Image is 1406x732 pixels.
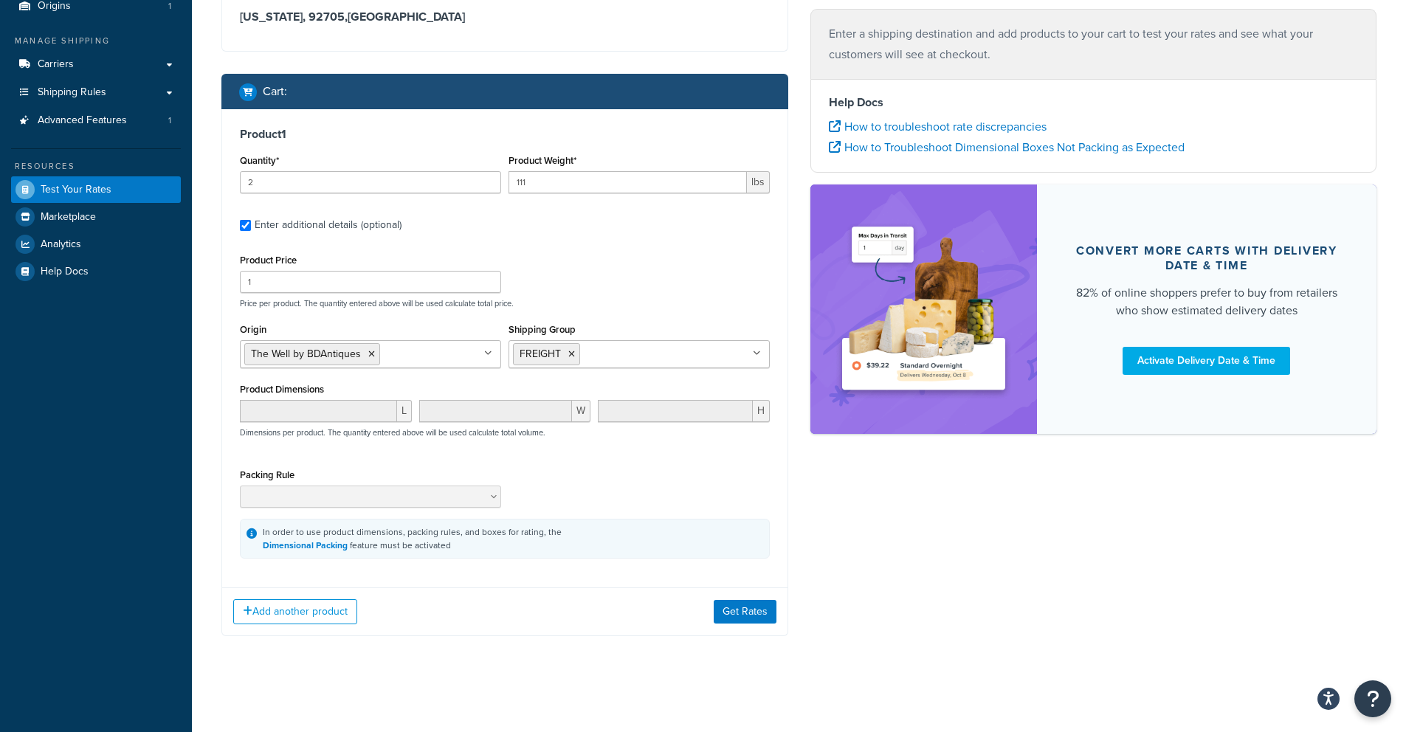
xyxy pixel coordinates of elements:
[240,10,770,24] h3: [US_STATE], 92705 , [GEOGRAPHIC_DATA]
[11,231,181,258] a: Analytics
[263,85,287,98] h2: Cart :
[236,427,545,438] p: Dimensions per product. The quantity entered above will be used calculate total volume.
[829,118,1047,135] a: How to troubleshoot rate discrepancies
[572,400,590,422] span: W
[233,599,357,624] button: Add another product
[11,204,181,230] a: Marketplace
[11,258,181,285] a: Help Docs
[520,346,561,362] span: FREIGHT
[168,114,171,127] span: 1
[240,384,324,395] label: Product Dimensions
[11,107,181,134] li: Advanced Features
[41,266,89,278] span: Help Docs
[753,400,770,422] span: H
[714,600,776,624] button: Get Rates
[41,238,81,251] span: Analytics
[11,107,181,134] a: Advanced Features1
[11,35,181,47] div: Manage Shipping
[747,171,770,193] span: lbs
[509,324,576,335] label: Shipping Group
[11,176,181,203] a: Test Your Rates
[263,525,562,552] div: In order to use product dimensions, packing rules, and boxes for rating, the feature must be acti...
[509,171,747,193] input: 0.00
[240,324,266,335] label: Origin
[41,211,96,224] span: Marketplace
[829,94,1359,111] h4: Help Docs
[1072,284,1342,320] div: 82% of online shoppers prefer to buy from retailers who show estimated delivery dates
[829,24,1359,65] p: Enter a shipping destination and add products to your cart to test your rates and see what your c...
[1354,680,1391,717] button: Open Resource Center
[240,155,279,166] label: Quantity*
[38,58,74,71] span: Carriers
[240,469,294,480] label: Packing Rule
[397,400,412,422] span: L
[11,79,181,106] a: Shipping Rules
[833,207,1015,412] img: feature-image-ddt-36eae7f7280da8017bfb280eaccd9c446f90b1fe08728e4019434db127062ab4.png
[41,184,111,196] span: Test Your Rates
[236,298,773,308] p: Price per product. The quantity entered above will be used calculate total price.
[829,139,1185,156] a: How to Troubleshoot Dimensional Boxes Not Packing as Expected
[251,346,361,362] span: The Well by BDAntiques
[240,127,770,142] h3: Product 1
[11,160,181,173] div: Resources
[240,220,251,231] input: Enter additional details (optional)
[240,255,297,266] label: Product Price
[263,539,348,552] a: Dimensional Packing
[255,215,402,235] div: Enter additional details (optional)
[1072,244,1342,273] div: Convert more carts with delivery date & time
[240,171,501,193] input: 0.0
[1123,347,1290,375] a: Activate Delivery Date & Time
[509,155,576,166] label: Product Weight*
[11,51,181,78] a: Carriers
[38,86,106,99] span: Shipping Rules
[38,114,127,127] span: Advanced Features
